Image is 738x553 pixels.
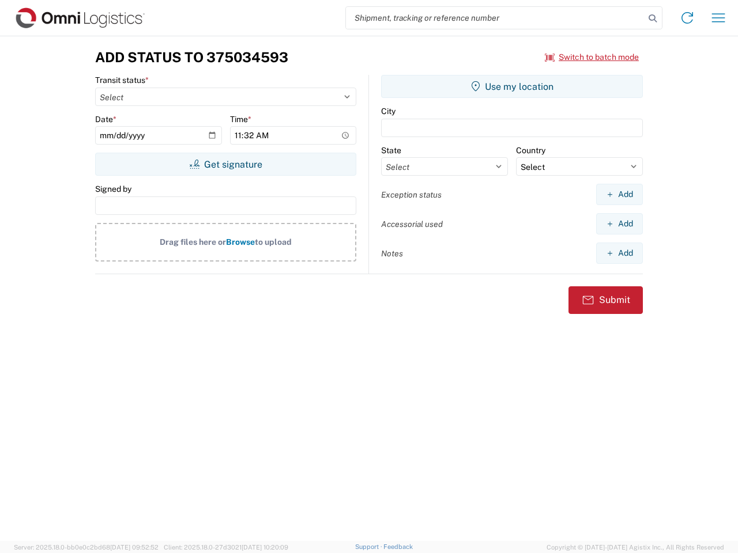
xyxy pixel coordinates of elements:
[226,237,255,247] span: Browse
[596,184,643,205] button: Add
[14,544,159,551] span: Server: 2025.18.0-bb0e0c2bd68
[110,544,159,551] span: [DATE] 09:52:52
[255,237,292,247] span: to upload
[381,106,396,116] label: City
[516,145,545,156] label: Country
[95,114,116,124] label: Date
[381,219,443,229] label: Accessorial used
[242,544,288,551] span: [DATE] 10:20:09
[568,286,643,314] button: Submit
[95,49,288,66] h3: Add Status to 375034593
[346,7,645,29] input: Shipment, tracking or reference number
[381,190,442,200] label: Exception status
[383,543,413,550] a: Feedback
[381,75,643,98] button: Use my location
[381,248,403,259] label: Notes
[355,543,384,550] a: Support
[230,114,251,124] label: Time
[95,184,131,194] label: Signed by
[160,237,226,247] span: Drag files here or
[596,243,643,264] button: Add
[596,213,643,234] button: Add
[95,75,149,85] label: Transit status
[381,145,401,156] label: State
[95,153,356,176] button: Get signature
[547,542,724,552] span: Copyright © [DATE]-[DATE] Agistix Inc., All Rights Reserved
[164,544,288,551] span: Client: 2025.18.0-27d3021
[545,48,639,67] button: Switch to batch mode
